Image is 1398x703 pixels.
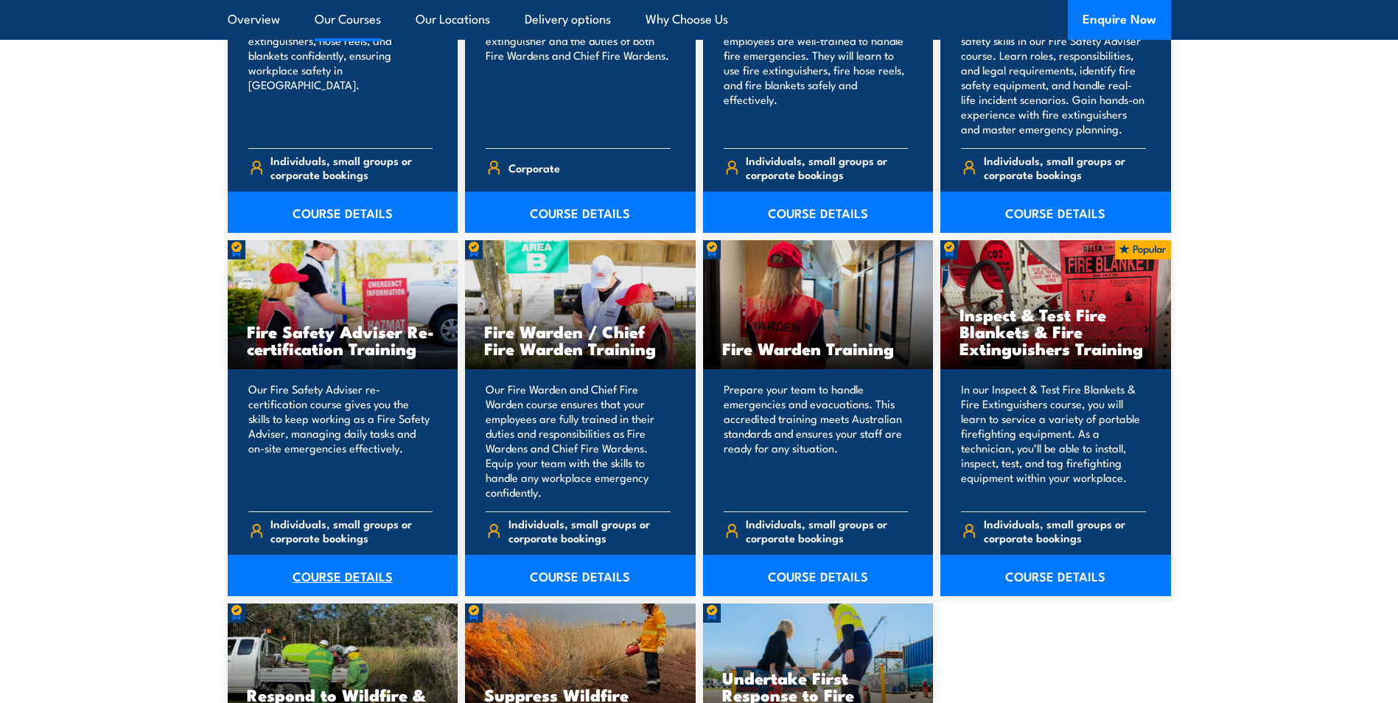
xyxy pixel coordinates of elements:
span: Individuals, small groups or corporate bookings [270,517,433,545]
span: Individuals, small groups or corporate bookings [270,153,433,181]
a: COURSE DETAILS [703,555,934,596]
p: Our Fire Extinguisher and Fire Warden course will ensure your employees are well-trained to handl... [724,4,909,136]
p: Our Fire Warden and Chief Fire Warden course ensures that your employees are fully trained in the... [486,382,671,500]
p: Prepare your team to handle emergencies and evacuations. This accredited training meets Australia... [724,382,909,500]
h3: Fire Warden / Chief Fire Warden Training [484,323,677,357]
p: Our Fire Safety Adviser re-certification course gives you the skills to keep working as a Fire Sa... [248,382,433,500]
span: Individuals, small groups or corporate bookings [984,517,1146,545]
h3: Fire Warden Training [722,340,915,357]
span: Individuals, small groups or corporate bookings [508,517,671,545]
span: Individuals, small groups or corporate bookings [746,153,908,181]
a: COURSE DETAILS [228,555,458,596]
a: COURSE DETAILS [703,192,934,233]
h3: Inspect & Test Fire Blankets & Fire Extinguishers Training [960,306,1152,357]
p: Our Fire Combo Awareness Day includes training on how to use a fire extinguisher and the duties o... [486,4,671,136]
a: COURSE DETAILS [940,555,1171,596]
span: Corporate [508,156,560,179]
span: Individuals, small groups or corporate bookings [984,153,1146,181]
a: COURSE DETAILS [940,192,1171,233]
a: COURSE DETAILS [465,192,696,233]
p: In our Inspect & Test Fire Blankets & Fire Extinguishers course, you will learn to service a vari... [961,382,1146,500]
p: Equip your team in [GEOGRAPHIC_DATA] with key fire safety skills in our Fire Safety Adviser cours... [961,4,1146,136]
a: COURSE DETAILS [228,192,458,233]
span: Individuals, small groups or corporate bookings [746,517,908,545]
p: Train your team in essential fire safety. Learn to use fire extinguishers, hose reels, and blanke... [248,4,433,136]
a: COURSE DETAILS [465,555,696,596]
h3: Fire Safety Adviser Re-certification Training [247,323,439,357]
